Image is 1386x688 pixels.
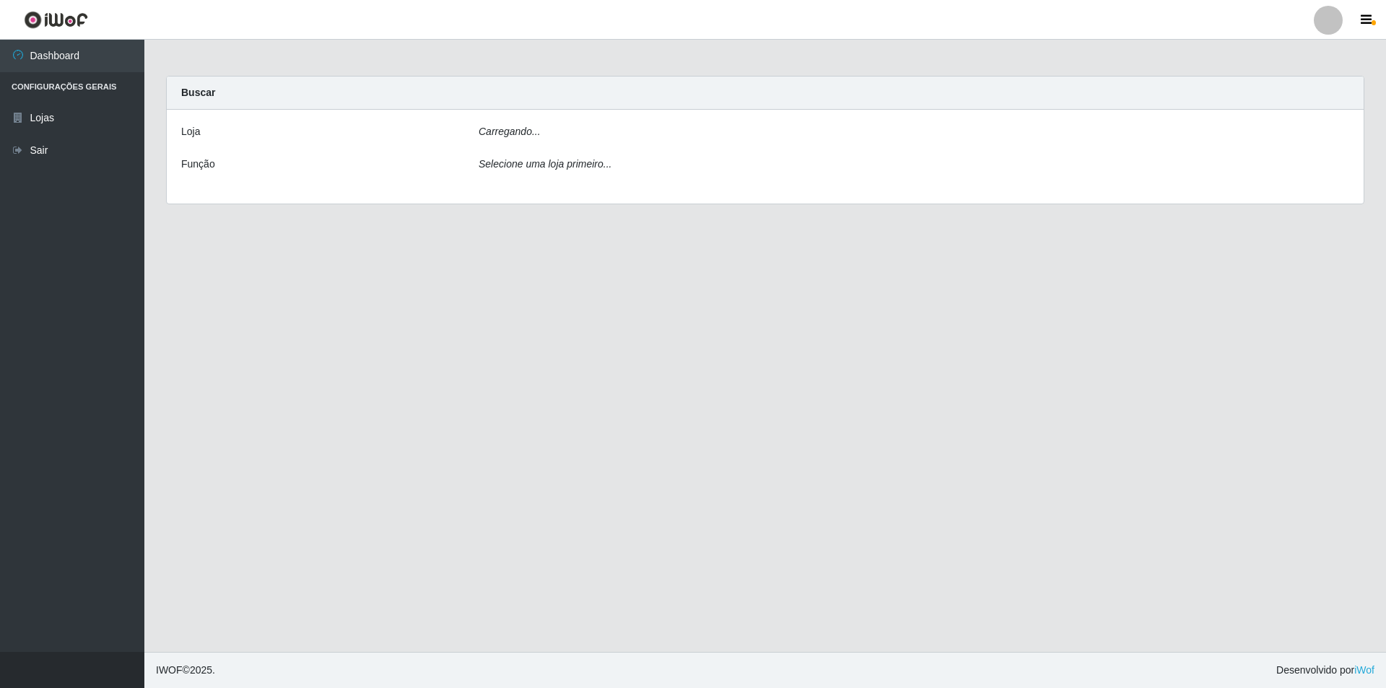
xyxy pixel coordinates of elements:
strong: Buscar [181,87,215,98]
a: iWof [1354,664,1374,676]
label: Função [181,157,215,172]
i: Selecione uma loja primeiro... [479,158,611,170]
i: Carregando... [479,126,541,137]
span: Desenvolvido por [1276,663,1374,678]
img: CoreUI Logo [24,11,88,29]
label: Loja [181,124,200,139]
span: © 2025 . [156,663,215,678]
span: IWOF [156,664,183,676]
